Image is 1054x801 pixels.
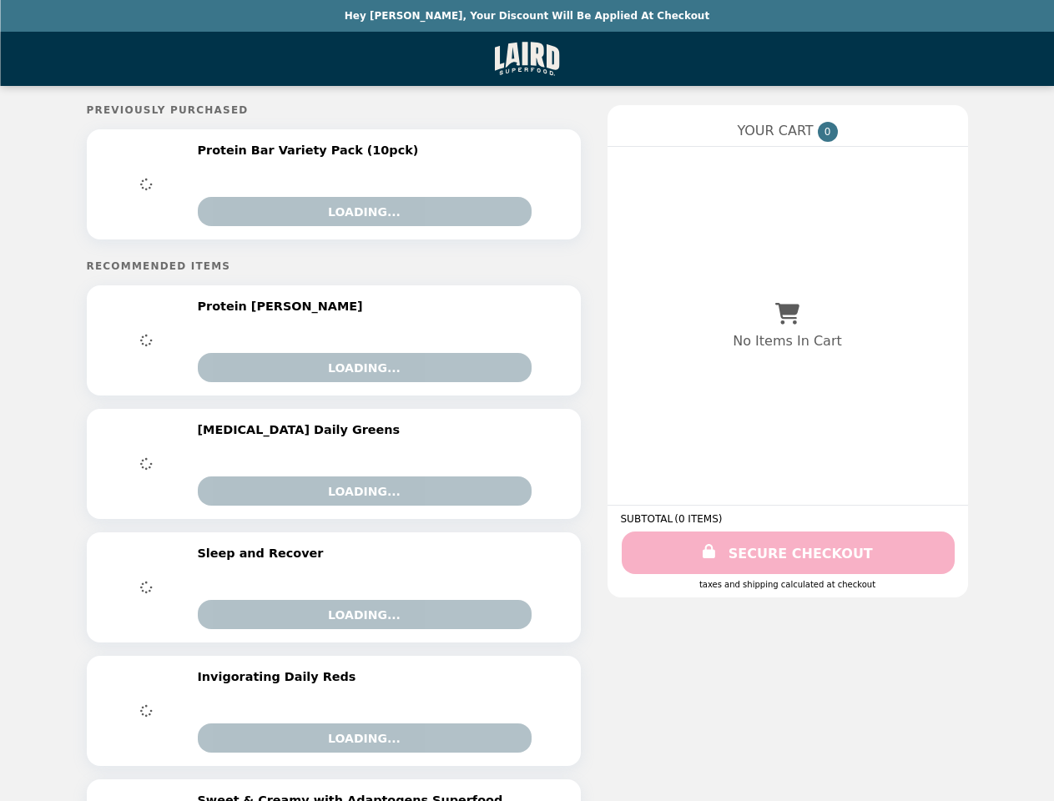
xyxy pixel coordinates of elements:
h5: Previously Purchased [87,104,581,116]
p: Hey [PERSON_NAME], your discount will be applied at checkout [345,10,709,22]
span: YOUR CART [737,123,813,139]
p: No Items In Cart [733,333,841,349]
div: Taxes and Shipping calculated at checkout [621,580,955,589]
span: ( 0 ITEMS ) [674,513,722,525]
h2: Invigorating Daily Reds [198,669,363,684]
h2: [MEDICAL_DATA] Daily Greens [198,422,407,437]
h2: Sleep and Recover [198,546,330,561]
img: Brand Logo [494,42,559,76]
span: 0 [818,122,838,142]
span: SUBTOTAL [621,513,675,525]
h2: Protein [PERSON_NAME] [198,299,370,314]
h5: Recommended Items [87,260,581,272]
h2: Protein Bar Variety Pack (10pck) [198,143,426,158]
